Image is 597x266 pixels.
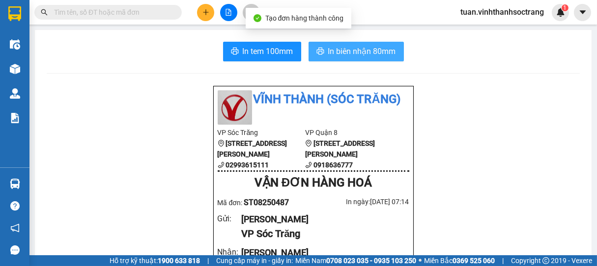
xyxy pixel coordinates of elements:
[10,88,20,99] img: warehouse-icon
[313,196,409,207] div: In ngày: [DATE] 07:14
[556,8,565,17] img: icon-new-feature
[241,213,401,226] div: [PERSON_NAME]
[10,223,20,233] span: notification
[10,179,20,189] img: warehouse-icon
[453,6,552,18] span: tuan.vinhthanhsoctrang
[8,6,21,21] img: logo-vxr
[218,90,409,109] li: Vĩnh Thành (Sóc Trăng)
[424,255,495,266] span: Miền Bắc
[10,201,20,211] span: question-circle
[542,257,549,264] span: copyright
[309,42,404,61] button: printerIn biên nhận 80mm
[295,255,416,266] span: Miền Nam
[254,14,261,22] span: check-circle
[265,14,344,22] span: Tạo đơn hàng thành công
[202,9,209,16] span: plus
[10,64,20,74] img: warehouse-icon
[218,174,409,192] div: VẬN ĐƠN HÀNG HOÁ
[453,257,495,265] strong: 0369 525 060
[158,257,200,265] strong: 1900 633 818
[563,4,567,11] span: 1
[241,226,401,241] div: VP Sóc Trăng
[10,113,20,123] img: solution-icon
[225,9,232,16] span: file-add
[216,255,293,266] span: Cung cấp máy in - giấy in:
[313,161,353,169] b: 0918636777
[243,45,293,57] span: In tem 100mm
[328,45,396,57] span: In biên nhận 80mm
[220,4,237,21] button: file-add
[562,4,569,11] sup: 1
[197,4,214,21] button: plus
[326,257,416,265] strong: 0708 023 035 - 0935 103 250
[218,90,252,125] img: logo.jpg
[419,259,422,263] span: ⚪️
[241,246,401,260] div: [PERSON_NAME]
[223,42,301,61] button: printerIn tem 100mm
[305,127,393,138] li: VP Quận 8
[305,139,375,158] b: [STREET_ADDRESS][PERSON_NAME]
[502,255,504,266] span: |
[231,47,239,56] span: printer
[41,9,48,16] span: search
[243,4,260,21] button: aim
[305,140,312,147] span: environment
[218,140,225,147] span: environment
[305,161,312,168] span: phone
[218,127,306,138] li: VP Sóc Trăng
[578,8,587,17] span: caret-down
[54,7,170,18] input: Tìm tên, số ĐT hoặc mã đơn
[244,198,289,207] span: ST08250487
[218,161,225,168] span: phone
[574,4,591,21] button: caret-down
[218,196,313,209] div: Mã đơn:
[226,161,269,169] b: 02993615111
[110,255,200,266] span: Hỗ trợ kỹ thuật:
[10,39,20,50] img: warehouse-icon
[316,47,324,56] span: printer
[218,213,242,225] div: Gửi :
[207,255,209,266] span: |
[218,139,287,158] b: [STREET_ADDRESS][PERSON_NAME]
[218,246,242,258] div: Nhận :
[10,245,20,255] span: message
